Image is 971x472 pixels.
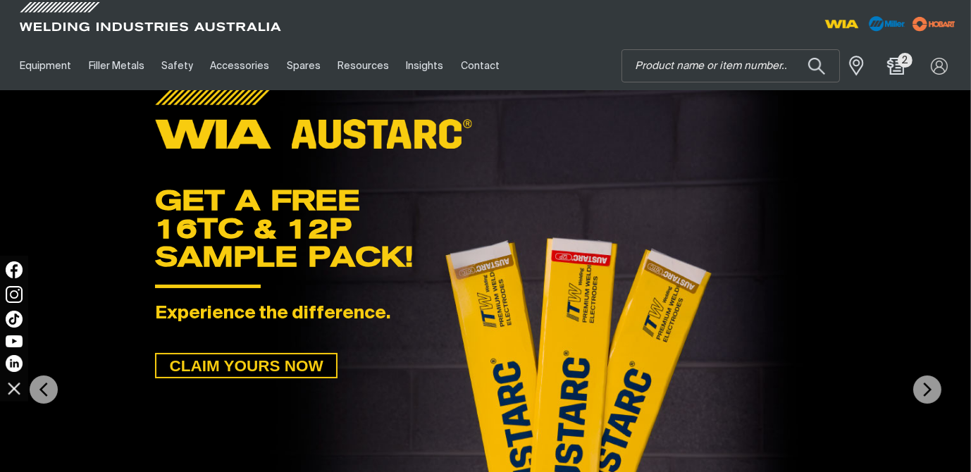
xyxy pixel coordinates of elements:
[6,286,23,303] img: Instagram
[155,186,815,271] div: GET A FREE 16TC & 12P SAMPLE PACK!
[30,375,58,404] img: PrevArrow
[908,13,960,35] img: miller
[155,304,815,325] div: Experience the difference.
[329,42,397,90] a: Resources
[793,49,841,82] button: Search products
[6,355,23,372] img: LinkedIn
[6,335,23,347] img: YouTube
[156,353,335,378] span: CLAIM YOURS NOW
[278,42,329,90] a: Spares
[2,376,26,400] img: hide socials
[6,261,23,278] img: Facebook
[80,42,152,90] a: Filler Metals
[452,42,508,90] a: Contact
[913,375,941,404] img: NextArrow
[11,42,80,90] a: Equipment
[397,42,452,90] a: Insights
[153,42,202,90] a: Safety
[6,311,23,328] img: TikTok
[155,353,337,378] a: CLAIM YOURS NOW
[622,50,839,82] input: Product name or item number...
[11,42,723,90] nav: Main
[202,42,278,90] a: Accessories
